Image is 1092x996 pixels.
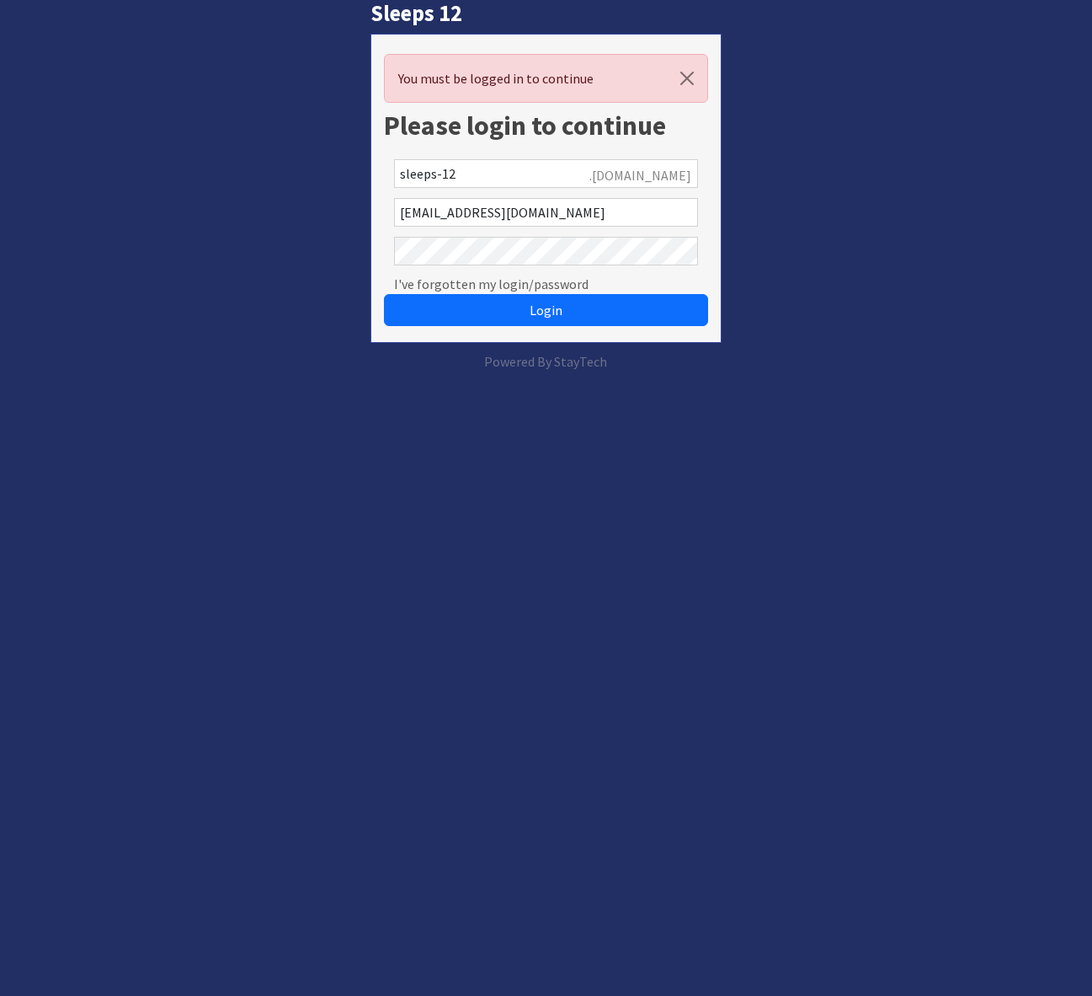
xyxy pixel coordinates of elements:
span: Login [530,302,562,319]
button: Login [384,294,707,326]
p: Powered By StayTech [370,351,721,372]
input: Email [394,198,697,227]
div: You must be logged in to continue [384,54,707,103]
input: Account Reference [394,159,697,188]
span: .[DOMAIN_NAME] [589,165,691,185]
a: I've forgotten my login/password [394,274,589,294]
h1: Please login to continue [384,110,707,142]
